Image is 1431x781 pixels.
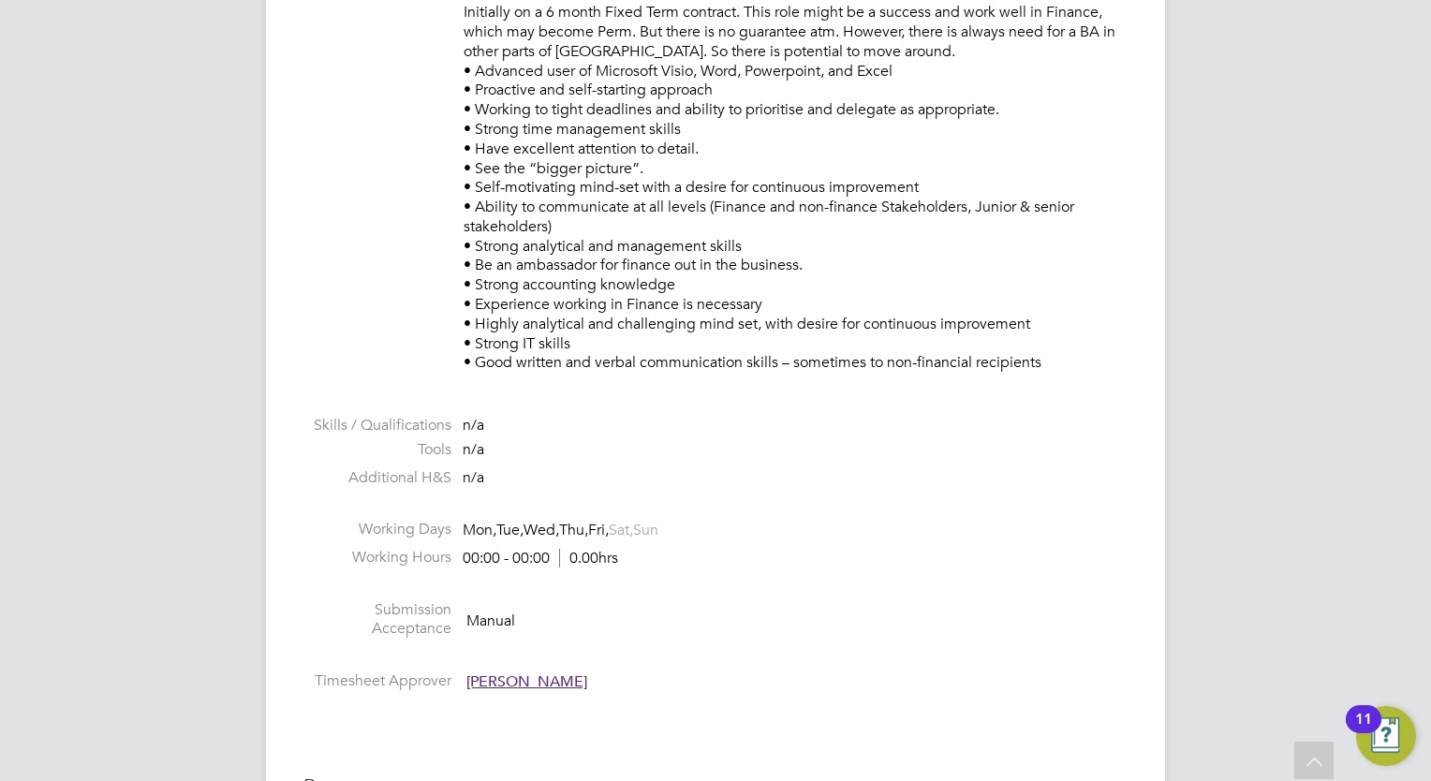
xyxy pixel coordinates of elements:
[303,600,451,640] label: Submission Acceptance
[1356,706,1416,766] button: Open Resource Center, 11 new notifications
[303,468,451,488] label: Additional H&S
[303,416,451,435] label: Skills / Qualifications
[463,521,496,539] span: Mon,
[463,468,484,487] span: n/a
[303,520,451,539] label: Working Days
[1355,719,1372,744] div: 11
[464,3,1128,373] p: Initially on a 6 month Fixed Term contract. This role might be a success and work well in Finance...
[633,521,658,539] span: Sun
[303,671,451,691] label: Timesheet Approver
[559,549,618,567] span: 0.00hrs
[559,521,588,539] span: Thu,
[303,440,451,460] label: Tools
[463,440,484,459] span: n/a
[588,521,609,539] span: Fri,
[466,672,587,691] span: [PERSON_NAME]
[609,521,633,539] span: Sat,
[496,521,524,539] span: Tue,
[466,611,515,629] span: Manual
[463,549,618,568] div: 00:00 - 00:00
[463,416,484,435] span: n/a
[303,548,451,567] label: Working Hours
[524,521,559,539] span: Wed,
